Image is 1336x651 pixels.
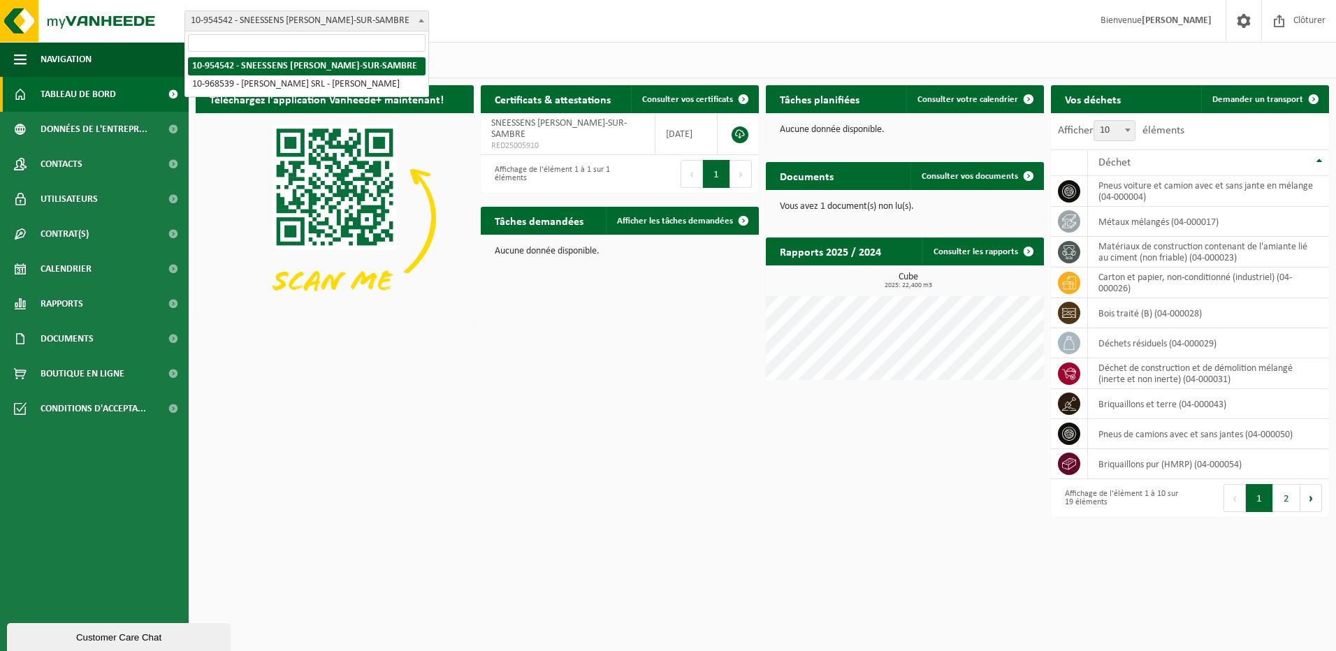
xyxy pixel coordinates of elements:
[481,85,625,112] h2: Certificats & attestations
[606,207,757,235] a: Afficher les tâches demandées
[41,286,83,321] span: Rapports
[1088,389,1329,419] td: briquaillons et terre (04-000043)
[1051,85,1135,112] h2: Vos déchets
[495,247,745,256] p: Aucune donnée disponible.
[188,75,426,94] li: 10-968539 - [PERSON_NAME] SRL - [PERSON_NAME]
[481,207,597,234] h2: Tâches demandées
[1088,419,1329,449] td: pneus de camions avec et sans jantes (04-000050)
[7,620,233,651] iframe: chat widget
[1088,268,1329,298] td: carton et papier, non-conditionné (industriel) (04-000026)
[631,85,757,113] a: Consulter vos certificats
[1094,121,1135,140] span: 10
[1212,95,1303,104] span: Demander un transport
[196,113,474,322] img: Download de VHEPlus App
[773,282,1044,289] span: 2025: 22,400 m3
[1088,207,1329,237] td: métaux mélangés (04-000017)
[41,77,116,112] span: Tableau de bord
[1094,120,1135,141] span: 10
[1058,125,1184,136] label: Afficher éléments
[766,85,873,112] h2: Tâches planifiées
[766,162,848,189] h2: Documents
[1246,484,1273,512] button: 1
[41,217,89,251] span: Contrat(s)
[1088,328,1329,358] td: déchets résiduels (04-000029)
[906,85,1043,113] a: Consulter votre calendrier
[1098,157,1131,168] span: Déchet
[766,237,895,265] h2: Rapports 2025 / 2024
[1088,298,1329,328] td: bois traité (B) (04-000028)
[910,162,1043,190] a: Consulter vos documents
[196,85,458,112] h2: Téléchargez l'application Vanheede+ maintenant!
[41,182,98,217] span: Utilisateurs
[41,321,94,356] span: Documents
[1088,358,1329,389] td: déchet de construction et de démolition mélangé (inerte et non inerte) (04-000031)
[41,112,147,147] span: Données de l'entrepr...
[41,251,92,286] span: Calendrier
[1088,449,1329,479] td: briquaillons pur (HMRP) (04-000054)
[655,113,718,155] td: [DATE]
[922,172,1018,181] span: Consulter vos documents
[703,160,730,188] button: 1
[1273,484,1300,512] button: 2
[488,159,613,189] div: Affichage de l'élément 1 à 1 sur 1 éléments
[681,160,703,188] button: Previous
[1142,15,1212,26] strong: [PERSON_NAME]
[730,160,752,188] button: Next
[41,391,146,426] span: Conditions d'accepta...
[1300,484,1322,512] button: Next
[1058,483,1183,513] div: Affichage de l'élément 1 à 10 sur 19 éléments
[185,11,428,31] span: 10-954542 - SNEESSENS BERNARD - JEMEPPE-SUR-SAMBRE
[41,42,92,77] span: Navigation
[922,237,1043,265] a: Consulter les rapports
[1088,176,1329,207] td: pneus voiture et camion avec et sans jante en mélange (04-000004)
[491,118,627,140] span: SNEESSENS [PERSON_NAME]-SUR-SAMBRE
[617,217,733,226] span: Afficher les tâches demandées
[642,95,733,104] span: Consulter vos certificats
[1201,85,1328,113] a: Demander un transport
[1088,237,1329,268] td: matériaux de construction contenant de l'amiante lié au ciment (non friable) (04-000023)
[1224,484,1246,512] button: Previous
[184,10,429,31] span: 10-954542 - SNEESSENS BERNARD - JEMEPPE-SUR-SAMBRE
[41,356,124,391] span: Boutique en ligne
[917,95,1018,104] span: Consulter votre calendrier
[491,140,644,152] span: RED25005910
[188,57,426,75] li: 10-954542 - SNEESSENS [PERSON_NAME]-SUR-SAMBRE
[780,202,1030,212] p: Vous avez 1 document(s) non lu(s).
[780,125,1030,135] p: Aucune donnée disponible.
[773,272,1044,289] h3: Cube
[41,147,82,182] span: Contacts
